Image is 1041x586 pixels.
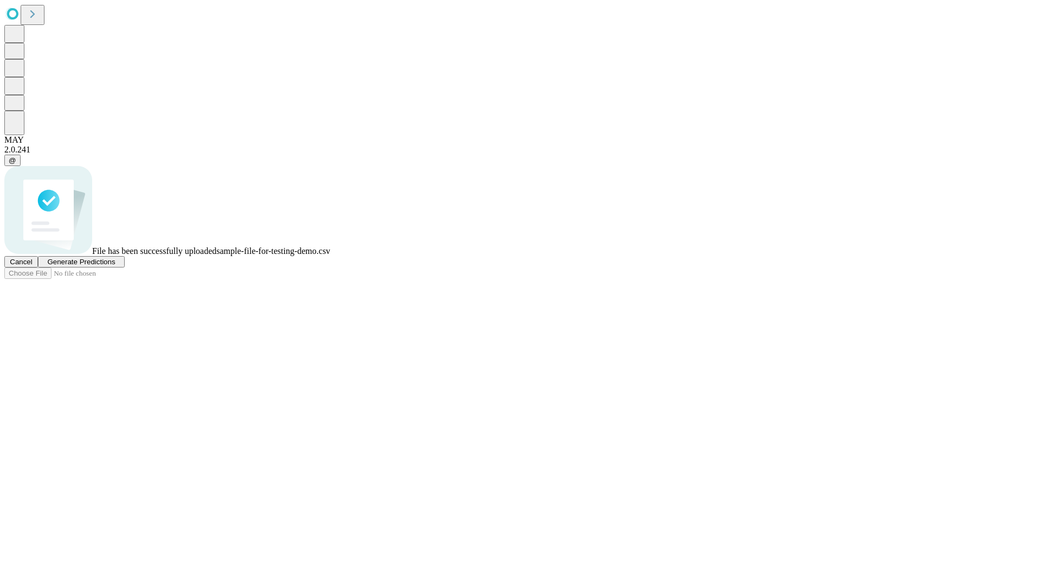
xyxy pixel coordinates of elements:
button: @ [4,155,21,166]
span: Generate Predictions [47,258,115,266]
span: File has been successfully uploaded [92,246,216,256]
button: Generate Predictions [38,256,125,267]
div: 2.0.241 [4,145,1037,155]
span: sample-file-for-testing-demo.csv [216,246,330,256]
span: Cancel [10,258,33,266]
div: MAY [4,135,1037,145]
span: @ [9,156,16,164]
button: Cancel [4,256,38,267]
